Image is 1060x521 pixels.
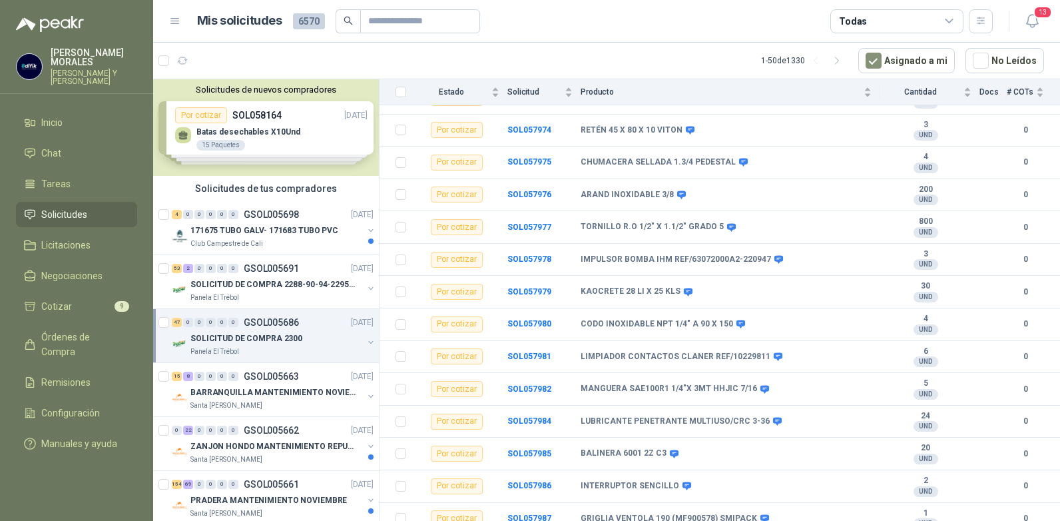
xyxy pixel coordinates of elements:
[414,87,489,97] span: Estado
[761,50,848,71] div: 1 - 50 de 1330
[1007,448,1044,460] b: 0
[190,225,338,237] p: 171675 TUBO GALV- 171683 TUBO PVC
[190,346,239,357] p: Panela El Trébol
[217,264,227,273] div: 0
[1007,87,1033,97] span: # COTs
[183,210,193,219] div: 0
[194,318,204,327] div: 0
[431,381,483,397] div: Por cotizar
[228,210,238,219] div: 0
[190,278,356,291] p: SOLICITUD DE COMPRA 2288-90-94-2295-96-2301-02-04
[880,217,971,227] b: 800
[41,375,91,390] span: Remisiones
[183,318,193,327] div: 0
[1020,9,1044,33] button: 13
[16,294,137,319] a: Cotizar9
[414,79,507,105] th: Estado
[507,449,551,458] b: SOL057985
[1007,156,1044,169] b: 0
[581,190,674,201] b: ARAND INOXIDABLE 3/8
[914,227,938,238] div: UND
[351,478,374,491] p: [DATE]
[206,480,216,489] div: 0
[172,336,188,352] img: Company Logo
[431,252,483,268] div: Por cotizar
[16,370,137,395] a: Remisiones
[244,372,299,381] p: GSOL005663
[507,319,551,328] a: SOL057980
[41,299,72,314] span: Cotizar
[507,157,551,167] b: SOL057975
[206,264,216,273] div: 0
[507,384,551,394] a: SOL057982
[351,209,374,221] p: [DATE]
[431,155,483,171] div: Por cotizar
[16,110,137,135] a: Inicio
[41,436,117,451] span: Manuales y ayuda
[1007,253,1044,266] b: 0
[194,372,204,381] div: 0
[51,69,137,85] p: [PERSON_NAME] Y [PERSON_NAME]
[172,282,188,298] img: Company Logo
[194,210,204,219] div: 0
[839,14,867,29] div: Todas
[581,384,757,394] b: MANGUERA SAE100R1 1/4"X 3MT HHJIC 7/16
[172,372,182,381] div: 15
[880,508,971,519] b: 1
[190,440,356,453] p: ZANJON HONDO MANTENIMIENTO REPUESTOS
[1007,124,1044,137] b: 0
[228,372,238,381] div: 0
[581,255,771,265] b: IMPULSOR BOMBA IHM REF/63072000A2-220947
[217,318,227,327] div: 0
[217,210,227,219] div: 0
[858,48,955,73] button: Asignado a mi
[581,319,733,330] b: CODO INOXIDABLE NPT 1/4" A 90 X 150
[351,370,374,383] p: [DATE]
[172,444,188,460] img: Company Logo
[507,223,551,232] a: SOL057977
[153,176,379,201] div: Solicitudes de tus compradores
[914,356,938,367] div: UND
[153,79,379,176] div: Solicitudes de nuevos compradoresPor cotizarSOL058164[DATE] Batas desechables X10Und15 PaquetesPo...
[507,287,551,296] a: SOL057979
[183,372,193,381] div: 8
[190,454,262,465] p: Santa [PERSON_NAME]
[228,480,238,489] div: 0
[507,352,551,361] b: SOL057981
[1007,383,1044,396] b: 0
[190,400,262,411] p: Santa [PERSON_NAME]
[965,48,1044,73] button: No Leídos
[507,190,551,199] b: SOL057976
[41,146,61,161] span: Chat
[581,286,680,297] b: KAOCRETE 28 LI X 25 KLS
[16,324,137,364] a: Órdenes de Compra
[172,318,182,327] div: 47
[581,416,770,427] b: LUBRICANTE PENETRANTE MULTIUSO/CRC 3-36
[431,414,483,430] div: Por cotizar
[880,249,971,260] b: 3
[581,222,724,233] b: TORNILLO R.O 1/2" X 1.1/2" GRADO 5
[190,292,239,303] p: Panela El Trébol
[16,400,137,426] a: Configuración
[581,448,666,459] b: BALINERA 6001 2Z C3
[206,210,216,219] div: 0
[914,389,938,400] div: UND
[880,378,971,389] b: 5
[190,386,356,399] p: BARRANQUILLA MANTENIMIENTO NOVIEMBRE
[581,87,861,97] span: Producto
[507,255,551,264] b: SOL057978
[217,426,227,435] div: 0
[190,508,262,519] p: Santa [PERSON_NAME]
[1007,79,1060,105] th: # COTs
[16,141,137,166] a: Chat
[244,480,299,489] p: GSOL005661
[172,210,182,219] div: 4
[16,171,137,197] a: Tareas
[1007,350,1044,363] b: 0
[431,284,483,300] div: Por cotizar
[41,115,63,130] span: Inicio
[228,264,238,273] div: 0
